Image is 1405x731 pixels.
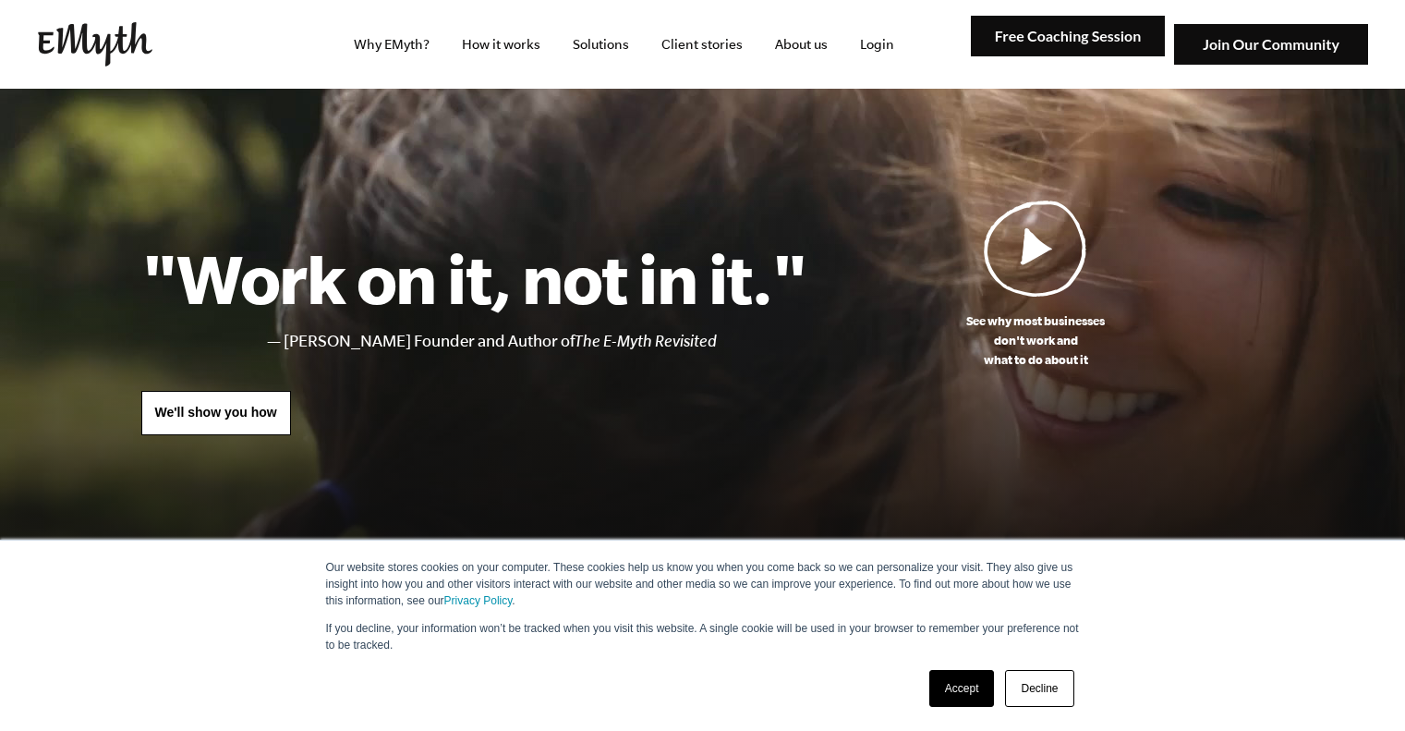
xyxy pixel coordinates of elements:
img: EMyth [38,22,152,67]
img: Join Our Community [1174,24,1368,66]
img: Play Video [984,200,1087,297]
img: Free Coaching Session [971,16,1165,57]
i: The E-Myth Revisited [575,332,717,350]
a: Accept [929,670,995,707]
a: See why most businessesdon't work andwhat to do about it [807,200,1265,370]
li: [PERSON_NAME] Founder and Author of [284,328,807,355]
span: We'll show you how [155,405,277,420]
p: See why most businesses don't work and what to do about it [807,311,1265,370]
a: Decline [1005,670,1073,707]
p: Our website stores cookies on your computer. These cookies help us know you when you come back so... [326,559,1080,609]
a: Privacy Policy [444,594,513,607]
a: We'll show you how [141,391,291,435]
p: If you decline, your information won’t be tracked when you visit this website. A single cookie wi... [326,620,1080,653]
h1: "Work on it, not in it." [141,238,807,319]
